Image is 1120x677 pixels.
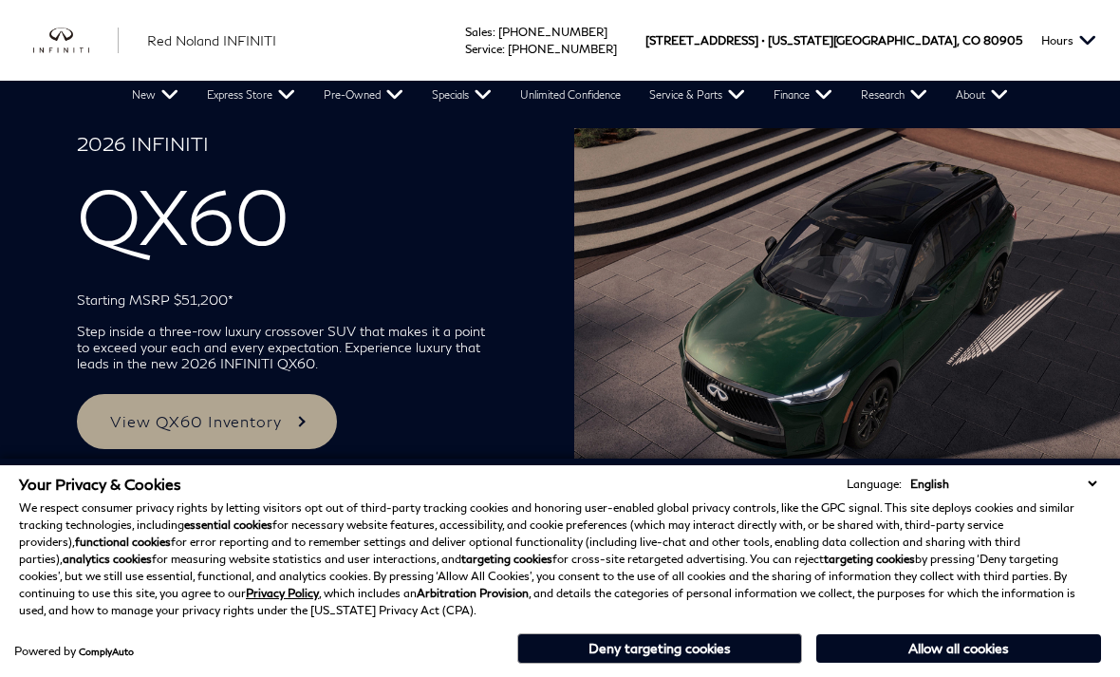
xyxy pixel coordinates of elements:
strong: analytics cookies [63,552,152,566]
a: New [118,81,193,109]
a: Red Noland INFINITI [147,30,276,50]
a: ComplyAuto [79,646,134,657]
button: Deny targeting cookies [517,633,802,664]
nav: Main Navigation [118,81,1022,109]
strong: Arbitration Provision [417,586,529,600]
a: View QX60 Inventory [77,394,337,449]
div: Language: [847,479,902,490]
a: Service & Parts [635,81,759,109]
a: About [942,81,1022,109]
strong: targeting cookies [824,552,915,566]
a: [PHONE_NUMBER] [498,25,607,39]
a: infiniti [33,28,119,53]
span: Sales [465,25,493,39]
strong: targeting cookies [461,552,552,566]
a: Research [847,81,942,109]
p: We respect consumer privacy rights by letting visitors opt out of third-party tracking cookies an... [19,499,1101,619]
img: 2026 INFINITI QX60 [574,128,1120,519]
a: Finance [759,81,847,109]
a: Pre-Owned [309,81,418,109]
p: Step inside a three-row luxury crossover SUV that makes it a point to exceed your each and every ... [77,323,500,371]
img: INFINITI [33,28,119,53]
span: : [493,25,495,39]
strong: essential cookies [184,517,272,532]
a: Specials [418,81,506,109]
span: Service [465,42,502,56]
p: Starting MSRP $51,200* [77,291,500,308]
a: [PHONE_NUMBER] [508,42,617,56]
a: Privacy Policy [246,586,319,600]
a: Unlimited Confidence [506,81,635,109]
span: 2026 INFINITI [77,132,500,170]
span: : [502,42,505,56]
span: Your Privacy & Cookies [19,475,181,493]
div: Powered by [14,646,134,657]
select: Language Select [905,475,1101,493]
a: Express Store [193,81,309,109]
strong: functional cookies [75,535,171,549]
span: Red Noland INFINITI [147,32,276,48]
h1: QX60 [77,132,500,276]
a: [STREET_ADDRESS] • [US_STATE][GEOGRAPHIC_DATA], CO 80905 [645,33,1022,47]
button: Allow all cookies [816,634,1101,663]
